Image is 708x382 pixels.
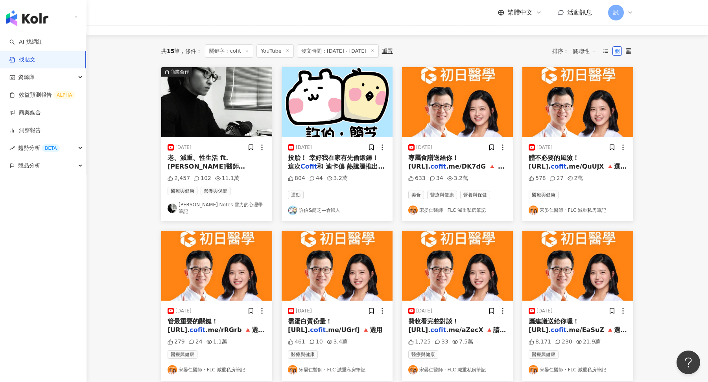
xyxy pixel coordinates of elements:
[288,338,305,346] div: 461
[301,163,317,170] mark: Cofit
[194,174,211,182] div: 102
[161,67,272,137] img: post-image
[309,174,323,182] div: 44
[190,326,205,334] mark: cofit
[430,174,443,182] div: 34
[408,154,459,170] span: 專屬食譜送給你！ [URL].
[9,109,41,117] a: 商案媒合
[288,206,386,215] a: KOL Avatar許伯&簡芝—倉鼠人
[206,338,227,346] div: 1.1萬
[552,45,601,57] div: 排序：
[427,191,457,199] span: 醫療與健康
[205,44,253,58] span: 關鍵字：cofit
[435,338,448,346] div: 33
[282,231,393,301] img: post-image
[327,174,348,182] div: 3.2萬
[9,145,15,151] span: rise
[408,163,504,179] span: .me/DK7dG 🔺 選用
[677,351,700,374] iframe: Help Scout Beacon - Open
[529,154,579,170] span: 體不必要的風險！ [URL].
[613,8,619,17] span: 試
[522,67,633,137] img: post-image
[9,56,35,64] a: 找貼文
[567,9,592,16] span: 活動訊息
[507,8,533,17] span: 繁體中文
[529,365,627,375] a: KOL Avatar宋晏仁醫師 ‧ FLC 減重私房筆記
[522,231,633,301] img: post-image
[529,163,627,179] span: .me/QuUjX 🔺選用「
[9,38,42,46] a: searchAI 找網紅
[408,338,431,346] div: 1,725
[408,191,424,199] span: 美食
[168,365,177,375] img: KOL Avatar
[168,326,264,342] span: .me/rRGrb 🔺選用「
[170,68,189,76] div: 商業合作
[573,45,597,57] span: 關聯性
[296,308,312,314] div: [DATE]
[529,174,546,182] div: 578
[529,338,551,346] div: 8,171
[447,174,468,182] div: 3.2萬
[175,308,192,314] div: [DATE]
[551,163,566,170] mark: cofit
[529,206,538,215] img: KOL Avatar
[402,67,513,137] img: post-image
[288,318,332,334] span: 需蛋白質份量！ [URL].
[168,187,197,195] span: 醫療與健康
[408,206,418,215] img: KOL Avatar
[430,326,446,334] mark: cofit
[382,48,393,54] div: 重置
[256,44,294,58] span: YouTube
[168,365,266,375] a: KOL Avatar宋晏仁醫師 ‧ FLC 減重私房筆記
[408,350,438,359] span: 醫療與健康
[167,48,174,54] span: 15
[288,350,318,359] span: 醫療與健康
[180,48,202,54] span: 條件 ：
[18,139,60,157] span: 趨勢分析
[168,338,185,346] div: 279
[18,157,40,174] span: 競品分析
[42,144,60,152] div: BETA
[168,350,197,359] span: 醫療與健康
[297,44,379,58] span: 發文時間：[DATE] - [DATE]
[168,318,218,334] span: 管最重要的關鍵！ [URL].
[161,231,272,301] img: post-image
[327,338,348,346] div: 3.4萬
[309,338,323,346] div: 10
[18,68,35,86] span: 資源庫
[550,174,564,182] div: 27
[168,202,266,215] a: KOL Avatar[PERSON_NAME] Notes 雪力的心理學筆記
[288,154,378,170] span: 投胎！ 幸好我在家有先偷鍛鍊！ 這次
[189,338,203,346] div: 24
[296,144,312,151] div: [DATE]
[555,338,572,346] div: 230
[408,326,506,342] span: .me/aZecX 🔺請選用
[288,365,386,375] a: KOL Avatar宋晏仁醫師 ‧ FLC 減重私房筆記
[408,365,418,375] img: KOL Avatar
[529,350,559,359] span: 醫療與健康
[201,187,230,195] span: 營養與保健
[161,67,272,137] button: 商業合作
[576,338,601,346] div: 21.9萬
[6,10,48,26] img: logo
[215,174,240,182] div: 11.1萬
[529,318,579,334] span: 屬建議送給你喔！ [URL].
[282,67,393,137] img: post-image
[161,48,180,54] div: 共 筆
[288,191,304,199] span: 運動
[537,144,553,151] div: [DATE]
[529,191,559,199] span: 醫療與健康
[175,144,192,151] div: [DATE]
[568,174,583,182] div: 2萬
[529,326,627,342] span: .me/EaSuZ 🔺選用「
[537,308,553,314] div: [DATE]
[452,338,473,346] div: 7.5萬
[430,163,446,170] mark: cofit
[288,163,384,179] span: 和 迪卡儂 熱騰騰推出了 聯
[168,174,190,182] div: 2,457
[529,206,627,215] a: KOL Avatar宋晏仁醫師 ‧ FLC 減重私房筆記
[310,326,326,334] mark: cofit
[402,231,513,301] img: post-image
[9,91,75,99] a: 效益預測報告ALPHA
[288,365,297,375] img: KOL Avatar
